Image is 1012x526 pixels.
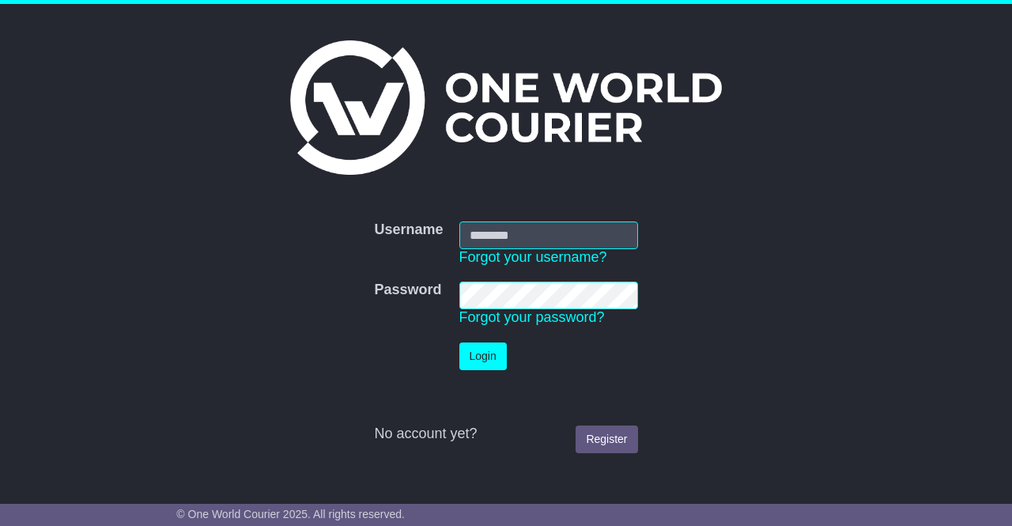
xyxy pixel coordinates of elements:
[459,309,605,325] a: Forgot your password?
[374,282,441,299] label: Password
[459,342,507,370] button: Login
[290,40,722,175] img: One World
[459,249,607,265] a: Forgot your username?
[374,426,637,443] div: No account yet?
[576,426,637,453] a: Register
[176,508,405,520] span: © One World Courier 2025. All rights reserved.
[374,221,443,239] label: Username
